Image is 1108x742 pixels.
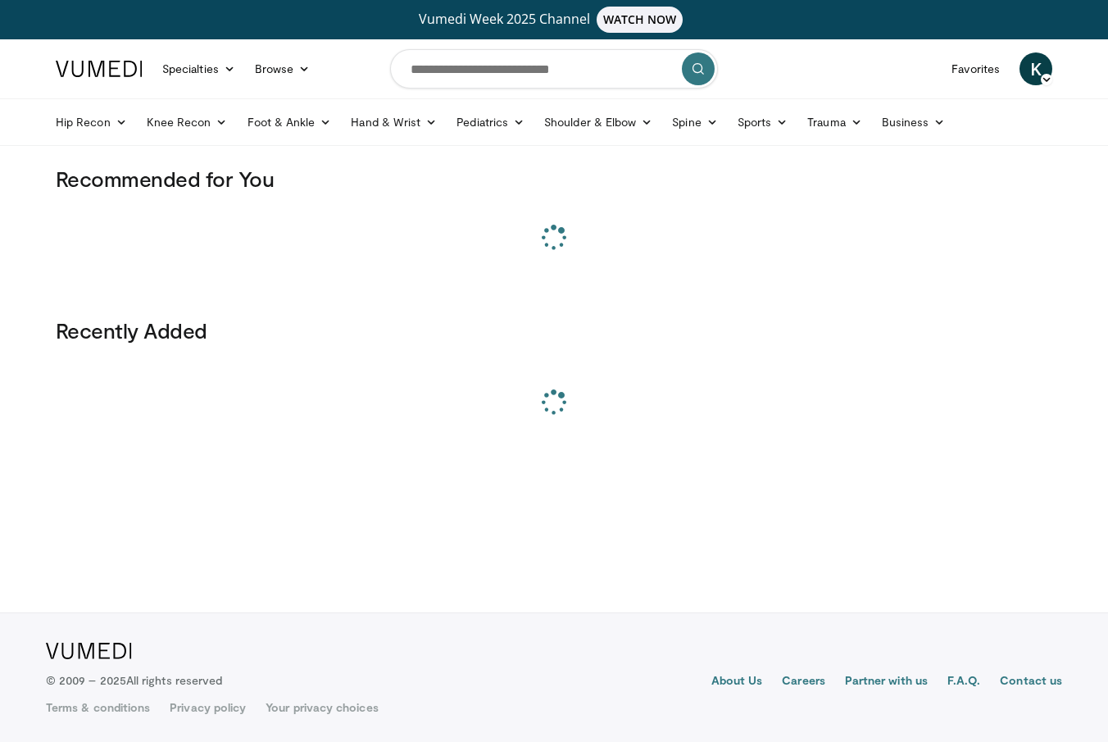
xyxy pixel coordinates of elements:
a: Trauma [797,106,872,139]
h3: Recommended for You [56,166,1052,192]
a: Terms & conditions [46,699,150,716]
a: Hand & Wrist [341,106,447,139]
img: VuMedi Logo [56,61,143,77]
span: WATCH NOW [597,7,683,33]
p: © 2009 – 2025 [46,672,222,689]
a: Careers [782,672,825,692]
a: Vumedi Week 2025 ChannelWATCH NOW [58,7,1050,33]
a: Privacy policy [170,699,246,716]
a: Shoulder & Elbow [534,106,662,139]
a: Your privacy choices [266,699,378,716]
a: Spine [662,106,727,139]
img: VuMedi Logo [46,643,132,659]
a: Specialties [152,52,245,85]
a: Hip Recon [46,106,137,139]
a: Browse [245,52,320,85]
h3: Recently Added [56,317,1052,344]
a: Contact us [1000,672,1062,692]
a: Pediatrics [447,106,534,139]
a: K [1019,52,1052,85]
a: Knee Recon [137,106,238,139]
a: Partner with us [845,672,928,692]
a: About Us [711,672,763,692]
a: Foot & Ankle [238,106,342,139]
a: Business [872,106,956,139]
a: Sports [728,106,798,139]
a: Favorites [942,52,1010,85]
input: Search topics, interventions [390,49,718,89]
span: All rights reserved [126,673,222,687]
a: F.A.Q. [947,672,980,692]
